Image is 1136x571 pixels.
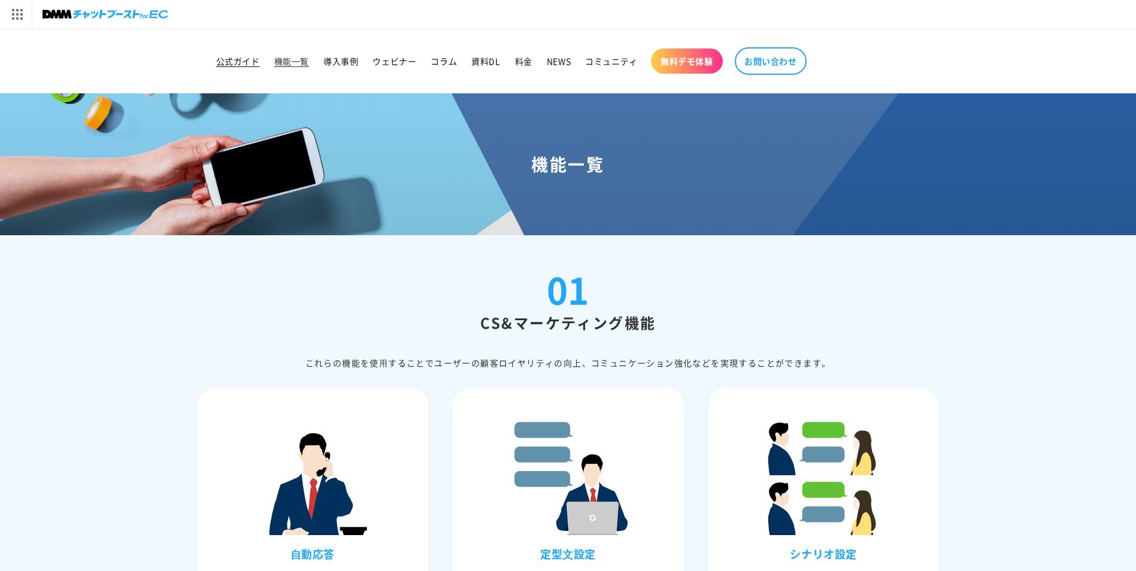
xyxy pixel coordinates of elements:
[274,56,309,66] span: 機能一覧
[455,547,681,561] h3: 定型⽂設定
[431,56,457,66] span: コラム
[764,415,883,535] img: シナリオ設定
[661,56,713,66] span: 無料デモ体験
[323,56,358,66] span: 導入事例
[585,56,638,66] span: コミュニティ
[200,547,426,561] h3: ⾃動応答
[14,153,1122,175] h1: 機能一覧
[508,48,540,74] a: 料金
[316,48,365,74] a: 導入事例
[735,47,807,75] a: お問い合わせ
[508,415,628,535] img: 定型⽂設定
[547,271,589,307] div: 01
[365,48,423,74] a: ウェビナー
[540,48,578,74] a: NEWS
[253,415,372,535] img: ⾃動応答
[372,56,416,66] span: ウェビナー
[471,56,500,66] span: 資料DL
[578,48,645,74] a: コミュニティ
[267,48,316,74] a: 機能一覧
[423,48,464,74] a: コラム
[209,48,267,74] a: 公式ガイド
[197,356,940,370] div: これらの機能を使⽤することでユーザーの顧客ロイヤリティの向上、コミュニケーション強化などを実現することができます。
[464,48,507,74] a: 資料DL
[197,313,940,332] h2: CS&マーケティング機能
[744,56,797,66] span: お問い合わせ
[547,56,571,66] span: NEWS
[515,56,532,66] span: 料金
[216,56,260,66] span: 公式ガイド
[2,2,32,27] img: サービス
[651,48,723,74] a: 無料デモ体験
[711,547,937,561] h3: シナリオ設定
[43,6,168,23] img: チャットブーストforEC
